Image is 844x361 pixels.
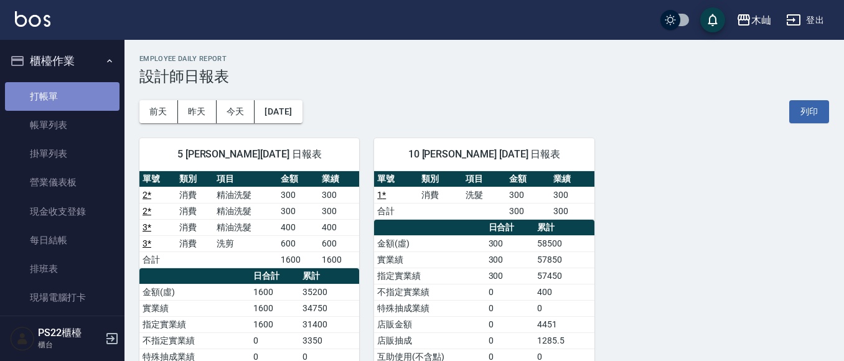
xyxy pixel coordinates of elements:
td: 0 [485,300,535,316]
td: 1600 [250,300,299,316]
th: 單號 [374,171,418,187]
td: 洗剪 [213,235,278,251]
td: 店販金額 [374,316,485,332]
td: 指定實業績 [374,268,485,284]
td: 300 [319,187,360,203]
a: 營業儀表板 [5,168,120,197]
td: 1600 [250,316,299,332]
a: 現場電腦打卡 [5,283,120,312]
a: 現金收支登錄 [5,197,120,226]
th: 單號 [139,171,176,187]
a: 每日結帳 [5,226,120,255]
th: 日合計 [250,268,299,284]
td: 0 [250,332,299,349]
a: 打帳單 [5,82,120,111]
td: 300 [278,187,319,203]
table: a dense table [374,171,594,220]
td: 金額(虛) [374,235,485,251]
td: 4451 [534,316,594,332]
td: 600 [278,235,319,251]
th: 業績 [319,171,360,187]
td: 300 [485,251,535,268]
a: 帳單列表 [5,111,120,139]
td: 指定實業績 [139,316,250,332]
td: 消費 [176,219,213,235]
th: 累計 [299,268,360,284]
img: Logo [15,11,50,27]
td: 實業績 [139,300,250,316]
th: 金額 [506,171,550,187]
button: 今天 [217,100,255,123]
h2: Employee Daily Report [139,55,829,63]
td: 不指定實業績 [139,332,250,349]
td: 合計 [139,251,176,268]
td: 35200 [299,284,360,300]
td: 消費 [176,203,213,219]
button: 木屾 [731,7,776,33]
td: 消費 [418,187,462,203]
td: 400 [319,219,360,235]
td: 600 [319,235,360,251]
h5: PS22櫃檯 [38,327,101,339]
button: [DATE] [255,100,302,123]
td: 0 [485,332,535,349]
td: 0 [485,316,535,332]
td: 0 [534,300,594,316]
td: 消費 [176,187,213,203]
td: 31400 [299,316,360,332]
td: 0 [485,284,535,300]
td: 34750 [299,300,360,316]
td: 3350 [299,332,360,349]
td: 精油洗髮 [213,187,278,203]
td: 不指定實業績 [374,284,485,300]
td: 洗髮 [462,187,507,203]
img: Person [10,326,35,351]
td: 57850 [534,251,594,268]
th: 金額 [278,171,319,187]
button: 櫃檯作業 [5,45,120,77]
td: 57450 [534,268,594,284]
td: 300 [550,203,594,219]
td: 400 [534,284,594,300]
td: 店販抽成 [374,332,485,349]
td: 精油洗髮 [213,203,278,219]
th: 項目 [462,171,507,187]
td: 300 [319,203,360,219]
button: 昨天 [178,100,217,123]
th: 日合計 [485,220,535,236]
td: 特殊抽成業績 [374,300,485,316]
td: 精油洗髮 [213,219,278,235]
td: 300 [506,187,550,203]
span: 10 [PERSON_NAME] [DATE] 日報表 [389,148,579,161]
button: 前天 [139,100,178,123]
td: 300 [278,203,319,219]
td: 300 [506,203,550,219]
td: 1600 [250,284,299,300]
td: 1285.5 [534,332,594,349]
td: 1600 [278,251,319,268]
button: 登出 [781,9,829,32]
td: 400 [278,219,319,235]
th: 類別 [176,171,213,187]
th: 累計 [534,220,594,236]
th: 項目 [213,171,278,187]
a: 掛單列表 [5,139,120,168]
td: 58500 [534,235,594,251]
button: save [700,7,725,32]
a: 排班表 [5,255,120,283]
td: 金額(虛) [139,284,250,300]
p: 櫃台 [38,339,101,350]
td: 消費 [176,235,213,251]
td: 1600 [319,251,360,268]
h3: 設計師日報表 [139,68,829,85]
td: 300 [550,187,594,203]
td: 實業績 [374,251,485,268]
button: 列印 [789,100,829,123]
div: 木屾 [751,12,771,28]
th: 業績 [550,171,594,187]
td: 300 [485,268,535,284]
span: 5 [PERSON_NAME][DATE] 日報表 [154,148,344,161]
td: 合計 [374,203,418,219]
td: 300 [485,235,535,251]
th: 類別 [418,171,462,187]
